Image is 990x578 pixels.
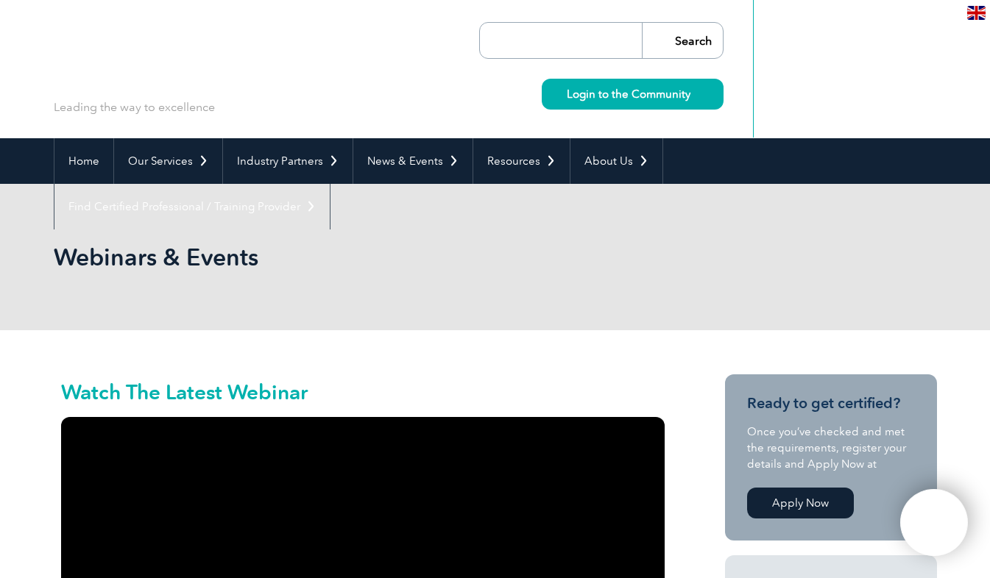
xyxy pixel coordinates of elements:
h1: Webinars & Events [54,243,619,271]
img: en [967,6,986,20]
img: svg+xml;nitro-empty-id=MTEwODoxMTY=-1;base64,PHN2ZyB2aWV3Qm94PSIwIDAgNDAwIDQwMCIgd2lkdGg9IjQwMCIg... [916,504,952,541]
a: Apply Now [747,488,854,518]
input: Search [642,23,723,58]
h3: Ready to get certified? [747,394,915,413]
img: svg+xml;nitro-empty-id=MzU4OjIyMw==-1;base64,PHN2ZyB2aWV3Qm94PSIwIDAgMTEgMTEiIHdpZHRoPSIxMSIgaGVp... [690,90,699,98]
h2: Watch The Latest Webinar [61,382,665,402]
a: Home [54,138,113,184]
p: Once you’ve checked and met the requirements, register your details and Apply Now at [747,424,915,472]
a: Find Certified Professional / Training Provider [54,184,330,229]
a: Our Services [114,138,222,184]
a: News & Events [353,138,473,184]
a: Industry Partners [223,138,353,184]
a: About Us [570,138,662,184]
a: Login to the Community [542,79,724,110]
p: Leading the way to excellence [54,99,215,115]
a: Resources [473,138,570,184]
